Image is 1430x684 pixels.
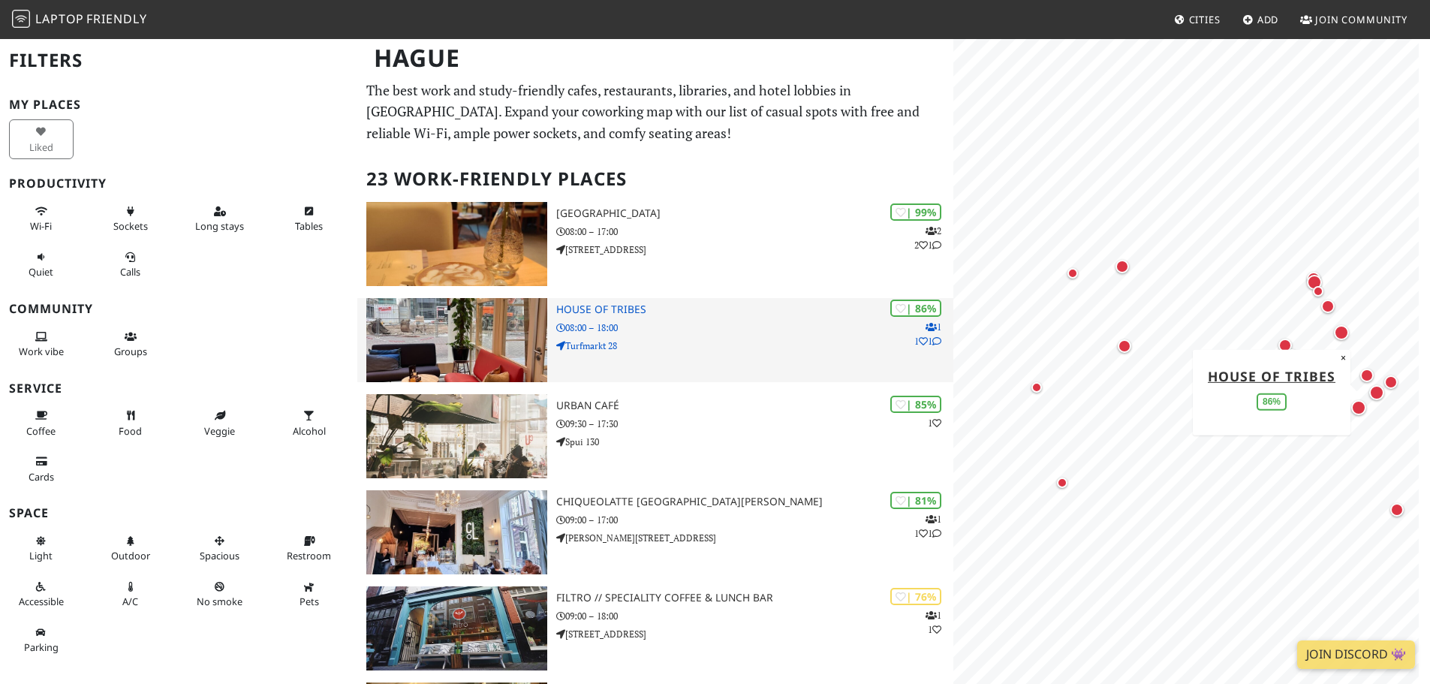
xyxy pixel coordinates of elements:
span: Laptop [35,11,84,27]
a: House of Tribes | 86% 111 House of Tribes 08:00 – 18:00 Turfmarkt 28 [357,298,953,382]
button: Quiet [9,245,74,285]
button: Spacious [188,529,252,568]
button: Long stays [188,199,252,239]
p: 08:00 – 18:00 [556,321,953,335]
p: 09:00 – 18:00 [556,609,953,623]
div: Map marker [1362,378,1392,408]
button: Sockets [98,199,163,239]
h2: 23 Work-Friendly Places [366,156,944,202]
div: Map marker [1299,264,1329,294]
button: No smoke [188,574,252,614]
h3: Service [9,381,348,396]
h1: Hague [362,38,950,79]
span: Add [1257,13,1279,26]
div: Map marker [1058,258,1088,288]
p: 1 1 [926,608,941,637]
div: Map marker [1109,331,1139,361]
span: Friendly [86,11,146,27]
p: 08:00 – 17:00 [556,224,953,239]
button: Food [98,403,163,443]
div: Map marker [1303,276,1333,306]
span: Natural light [29,549,53,562]
div: | 81% [890,492,941,509]
button: Parking [9,620,74,660]
p: 09:00 – 17:00 [556,513,953,527]
h3: [GEOGRAPHIC_DATA] [556,207,953,220]
div: Map marker [1277,341,1307,371]
p: [PERSON_NAME][STREET_ADDRESS] [556,531,953,545]
p: 1 1 1 [914,320,941,348]
div: Map marker [1382,495,1412,525]
div: Map marker [1291,408,1321,438]
div: Map marker [1313,291,1343,321]
span: Pet friendly [300,595,319,608]
div: Map marker [1022,372,1052,402]
div: Map marker [1107,252,1137,282]
p: Spui 130 [556,435,953,449]
h3: Filtro // Speciality Coffee & Lunch Bar [556,592,953,604]
span: Long stays [195,219,244,233]
button: Light [9,529,74,568]
button: Close popup [1336,349,1350,366]
button: Groups [98,324,163,364]
div: | 99% [890,203,941,221]
img: Chiqueolatte Den Haag [366,490,547,574]
span: Accessible [19,595,64,608]
p: [STREET_ADDRESS] [556,243,953,257]
span: Alcohol [293,424,326,438]
h3: Urban Café [556,399,953,412]
div: | 76% [890,588,941,605]
a: Cities [1168,6,1227,33]
a: Add [1236,6,1285,33]
h3: Community [9,302,348,316]
div: Map marker [1352,360,1382,390]
a: Barista Cafe Frederikstraat | 99% 221 [GEOGRAPHIC_DATA] 08:00 – 17:00 [STREET_ADDRESS] [357,202,953,286]
span: Credit cards [29,470,54,484]
button: Coffee [9,403,74,443]
button: Alcohol [277,403,342,443]
button: Work vibe [9,324,74,364]
span: People working [19,345,64,358]
div: 86% [1257,393,1287,411]
h3: Chiqueolatte [GEOGRAPHIC_DATA][PERSON_NAME] [556,496,953,508]
div: Map marker [1326,318,1356,348]
button: Restroom [277,529,342,568]
button: Wi-Fi [9,199,74,239]
a: LaptopFriendly LaptopFriendly [12,7,147,33]
span: Video/audio calls [120,265,140,279]
h3: My Places [9,98,348,112]
span: Outdoor area [111,549,150,562]
a: Join Community [1294,6,1413,33]
div: Map marker [1376,367,1406,397]
span: Restroom [287,549,331,562]
span: Veggie [204,424,235,438]
div: Map marker [1270,330,1300,360]
h3: Productivity [9,176,348,191]
p: Turfmarkt 28 [556,339,953,353]
div: Map marker [1344,393,1374,423]
p: 09:30 – 17:30 [556,417,953,431]
span: Coffee [26,424,56,438]
span: Stable Wi-Fi [30,219,52,233]
div: | 85% [890,396,941,413]
button: Cards [9,449,74,489]
a: Urban Café | 85% 1 Urban Café 09:30 – 17:30 Spui 130 [357,394,953,478]
div: Map marker [1047,468,1077,498]
p: 1 1 1 [914,512,941,541]
h3: Space [9,506,348,520]
span: Food [119,424,142,438]
button: Outdoor [98,529,163,568]
p: The best work and study-friendly cafes, restaurants, libraries, and hotel lobbies in [GEOGRAPHIC_... [366,80,944,144]
span: Smoke free [197,595,242,608]
span: Group tables [114,345,147,358]
h3: House of Tribes [556,303,953,316]
button: Calls [98,245,163,285]
div: | 86% [890,300,941,317]
div: Map marker [1299,267,1329,297]
span: Air conditioned [122,595,138,608]
div: Map marker [1212,347,1242,377]
button: Tables [277,199,342,239]
button: Accessible [9,574,74,614]
button: Pets [277,574,342,614]
img: LaptopFriendly [12,10,30,28]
